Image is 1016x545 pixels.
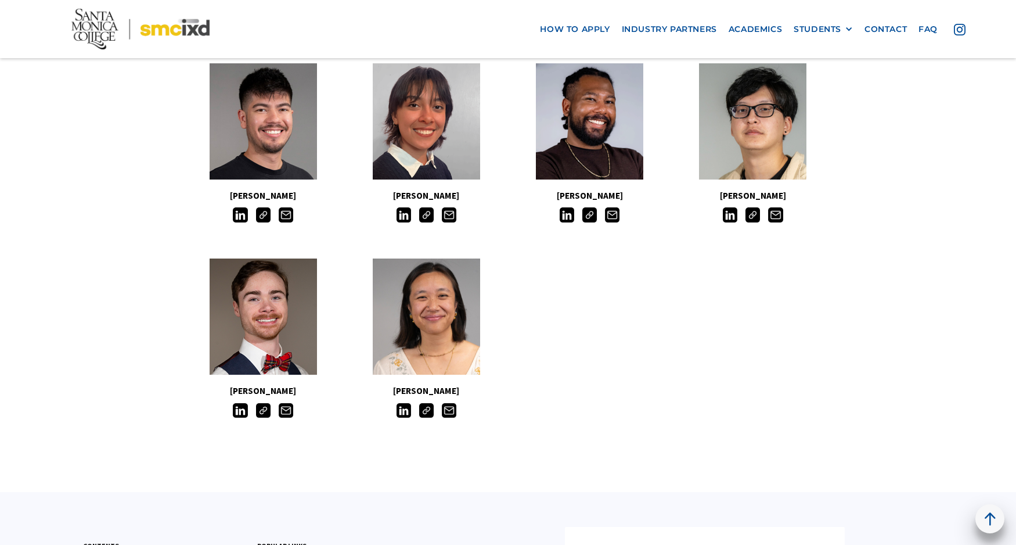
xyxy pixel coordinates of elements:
[419,207,434,222] img: Link icon
[671,188,834,203] h5: [PERSON_NAME]
[582,207,597,222] img: Link icon
[560,207,574,222] img: LinkedIn icon
[534,19,615,40] a: how to apply
[723,19,788,40] a: Academics
[71,9,210,49] img: Santa Monica College - SMC IxD logo
[975,504,1004,533] a: back to top
[508,188,671,203] h5: [PERSON_NAME]
[397,403,411,418] img: LinkedIn icon
[397,207,411,222] img: LinkedIn icon
[794,24,853,34] div: STUDENTS
[182,188,345,203] h5: [PERSON_NAME]
[345,383,508,399] h5: [PERSON_NAME]
[233,207,247,222] img: LinkedIn icon
[859,19,913,40] a: contact
[794,24,841,34] div: STUDENTS
[616,19,723,40] a: industry partners
[442,207,456,222] img: Email icon
[279,207,293,222] img: Email icon
[954,24,965,35] img: icon - instagram
[745,207,760,222] img: Link icon
[442,403,456,418] img: Email icon
[768,207,783,222] img: Email icon
[233,403,247,418] img: LinkedIn icon
[913,19,943,40] a: faq
[256,207,271,222] img: Link icon
[279,403,293,418] img: Email icon
[605,207,619,222] img: Email icon
[256,403,271,418] img: Link icon
[345,188,508,203] h5: [PERSON_NAME]
[182,383,345,399] h5: [PERSON_NAME]
[723,207,737,222] img: LinkedIn icon
[419,403,434,418] img: Link icon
